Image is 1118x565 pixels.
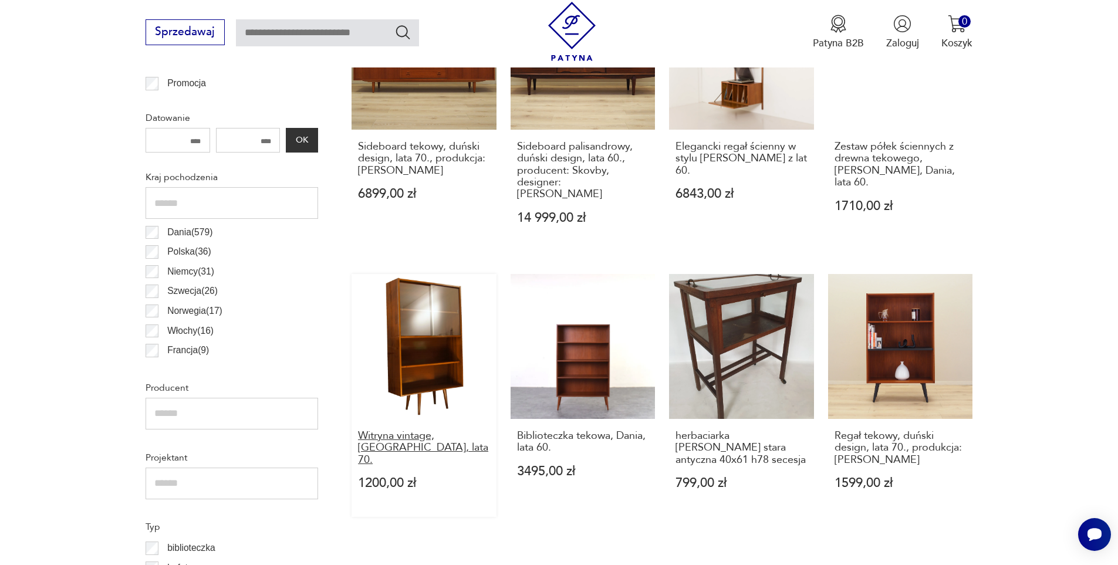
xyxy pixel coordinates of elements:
[813,36,864,50] p: Patyna B2B
[958,15,971,28] div: 0
[167,343,209,358] p: Francja ( 9 )
[675,477,808,489] p: 799,00 zł
[829,15,847,33] img: Ikona medalu
[835,200,967,212] p: 1710,00 zł
[669,274,814,517] a: herbaciarka witryna komoda stara antyczna 40x61 h78 secesjaherbaciarka [PERSON_NAME] stara antycz...
[167,303,222,319] p: Norwegia ( 17 )
[886,15,919,50] button: Zaloguj
[835,477,967,489] p: 1599,00 zł
[835,430,967,466] h3: Regał tekowy, duński design, lata 70., produkcja: [PERSON_NAME]
[358,188,490,200] p: 6899,00 zł
[675,188,808,200] p: 6843,00 zł
[517,465,649,478] p: 3495,00 zł
[167,283,218,299] p: Szwecja ( 26 )
[167,264,214,279] p: Niemcy ( 31 )
[948,15,966,33] img: Ikona koszyka
[542,2,602,61] img: Patyna - sklep z meblami i dekoracjami vintage
[286,128,318,153] button: OK
[517,141,649,201] h3: Sideboard palisandrowy, duński design, lata 60., producent: Skovby, designer: [PERSON_NAME]
[146,28,225,38] a: Sprzedawaj
[167,323,214,339] p: Włochy ( 16 )
[352,274,496,517] a: Witryna vintage, Polska, lata 70.Witryna vintage, [GEOGRAPHIC_DATA], lata 70.1200,00 zł
[358,430,490,466] h3: Witryna vintage, [GEOGRAPHIC_DATA], lata 70.
[146,170,318,185] p: Kraj pochodzenia
[358,141,490,177] h3: Sideboard tekowy, duński design, lata 70., produkcja: [PERSON_NAME]
[167,225,212,240] p: Dania ( 579 )
[146,19,225,45] button: Sprzedawaj
[813,15,864,50] a: Ikona medaluPatyna B2B
[146,450,318,465] p: Projektant
[835,141,967,189] h3: Zestaw półek ściennych z drewna tekowego, [PERSON_NAME], Dania, lata 60.
[813,15,864,50] button: Patyna B2B
[394,23,411,40] button: Szukaj
[167,76,206,91] p: Promocja
[358,477,490,489] p: 1200,00 zł
[511,274,656,517] a: Biblioteczka tekowa, Dania, lata 60.Biblioteczka tekowa, Dania, lata 60.3495,00 zł
[167,244,211,259] p: Polska ( 36 )
[146,110,318,126] p: Datowanie
[941,36,972,50] p: Koszyk
[675,141,808,177] h3: Elegancki regał ścienny w stylu [PERSON_NAME] z lat 60.
[517,430,649,454] h3: Biblioteczka tekowa, Dania, lata 60.
[675,430,808,466] h3: herbaciarka [PERSON_NAME] stara antyczna 40x61 h78 secesja
[1078,518,1111,551] iframe: Smartsupp widget button
[167,540,215,556] p: biblioteczka
[886,36,919,50] p: Zaloguj
[517,212,649,224] p: 14 999,00 zł
[941,15,972,50] button: 0Koszyk
[828,274,973,517] a: Regał tekowy, duński design, lata 70., produkcja: DaniaRegał tekowy, duński design, lata 70., pro...
[167,363,245,378] p: Czechosłowacja ( 6 )
[146,519,318,534] p: Typ
[893,15,911,33] img: Ikonka użytkownika
[146,380,318,395] p: Producent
